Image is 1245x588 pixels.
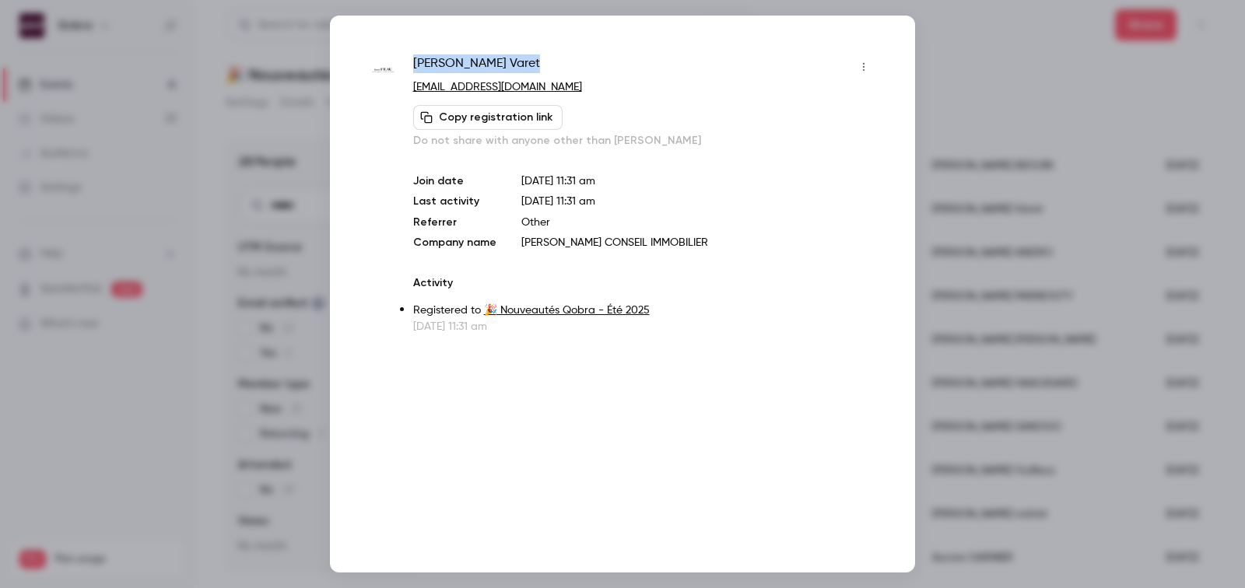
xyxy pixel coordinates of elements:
a: 🎉 Nouveautés Qobra - Été 2025 [484,305,650,316]
p: Referrer [413,215,496,230]
span: [DATE] 11:31 am [521,196,595,207]
p: Join date [413,173,496,189]
button: Copy registration link [413,105,563,130]
p: [PERSON_NAME] CONSEIL IMMOBILIER [521,235,876,250]
p: Registered to [413,303,876,319]
a: [EMAIL_ADDRESS][DOMAIN_NAME] [413,82,582,93]
p: [DATE] 11:31 am [413,319,876,334]
p: [DATE] 11:31 am [521,173,876,189]
p: Activity [413,275,876,291]
p: Other [521,215,876,230]
img: danielfeau.com [369,56,398,85]
p: Company name [413,235,496,250]
span: [PERSON_NAME] Varet [413,54,540,79]
p: Last activity [413,194,496,210]
p: Do not share with anyone other than [PERSON_NAME] [413,133,876,149]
